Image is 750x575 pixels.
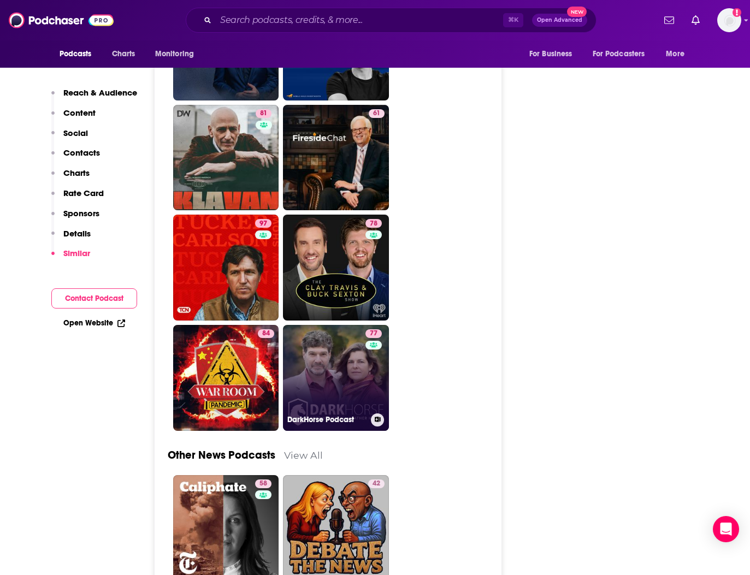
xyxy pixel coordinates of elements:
span: Podcasts [60,46,92,62]
p: Contacts [63,147,100,158]
button: Reach & Audience [51,87,137,108]
button: open menu [522,44,586,64]
span: New [567,7,587,17]
span: 58 [259,478,267,489]
span: Charts [112,46,135,62]
button: Social [51,128,88,148]
p: Content [63,108,96,118]
span: More [666,46,684,62]
a: Open Website [63,318,125,328]
a: View All [284,449,323,461]
a: 42 [368,479,385,488]
a: 61 [369,109,385,118]
button: Sponsors [51,208,99,228]
span: For Business [529,46,572,62]
a: 84 [173,325,279,431]
button: open menu [658,44,698,64]
a: 97 [255,219,271,228]
a: 81 [173,105,279,211]
div: Search podcasts, credits, & more... [186,8,597,33]
a: Show notifications dropdown [660,11,678,29]
button: Show profile menu [717,8,741,32]
button: Contacts [51,147,100,168]
a: 97 [173,215,279,321]
a: 77 [365,329,382,338]
button: open menu [52,44,106,64]
span: 61 [373,108,380,119]
span: 77 [370,328,377,339]
button: Similar [51,248,90,268]
div: Open Intercom Messenger [713,516,739,542]
p: Social [63,128,88,138]
a: 78 [365,219,382,228]
h3: DarkHorse Podcast [287,415,367,424]
p: Sponsors [63,208,99,218]
span: 42 [373,478,380,489]
a: 84 [258,329,274,338]
button: open menu [147,44,208,64]
p: Similar [63,248,90,258]
button: open menu [586,44,661,64]
p: Reach & Audience [63,87,137,98]
span: Logged in as azatarain [717,8,741,32]
button: Content [51,108,96,128]
span: 81 [260,108,267,119]
a: 78 [283,215,389,321]
a: Show notifications dropdown [687,11,704,29]
span: For Podcasters [593,46,645,62]
button: Details [51,228,91,248]
a: Charts [105,44,142,64]
a: 77DarkHorse Podcast [283,325,389,431]
button: Rate Card [51,188,104,208]
a: Other News Podcasts [168,448,275,462]
img: User Profile [717,8,741,32]
span: 84 [262,328,270,339]
img: Podchaser - Follow, Share and Rate Podcasts [9,10,114,31]
p: Charts [63,168,90,178]
span: Monitoring [155,46,194,62]
span: Open Advanced [537,17,582,23]
input: Search podcasts, credits, & more... [216,11,503,29]
p: Details [63,228,91,239]
span: 78 [370,218,377,229]
button: Open AdvancedNew [532,14,587,27]
a: 58 [255,479,271,488]
svg: Add a profile image [733,8,741,17]
p: Rate Card [63,188,104,198]
button: Charts [51,168,90,188]
a: 61 [283,105,389,211]
a: 81 [256,109,271,118]
span: 97 [259,218,267,229]
span: ⌘ K [503,13,523,27]
button: Contact Podcast [51,288,137,309]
